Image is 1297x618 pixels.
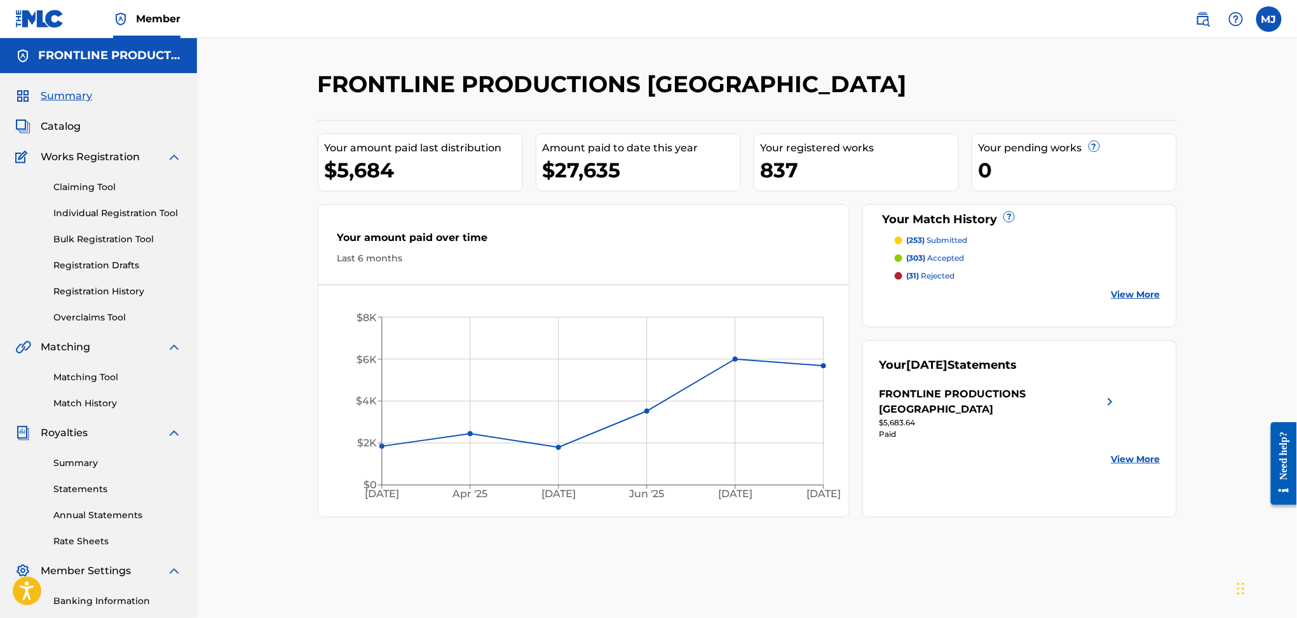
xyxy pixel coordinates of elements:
[15,48,31,64] img: Accounts
[543,156,740,184] div: $27,635
[15,88,92,104] a: SummarySummary
[628,488,664,500] tspan: Jun '25
[1089,141,1099,151] span: ?
[879,387,1103,417] div: FRONTLINE PRODUCTIONS [GEOGRAPHIC_DATA]
[53,233,182,246] a: Bulk Registration Tool
[363,479,377,491] tspan: $0
[41,425,88,441] span: Royalties
[337,230,831,252] div: Your amount paid over time
[1111,453,1160,466] a: View More
[906,252,964,264] p: accepted
[357,437,377,450] tspan: $2K
[166,425,182,441] img: expand
[53,397,182,410] a: Match History
[879,211,1160,228] div: Your Match History
[906,235,925,245] span: (253)
[325,141,522,156] div: Your amount paid last distribution
[113,11,128,27] img: Top Rightsholder
[53,285,182,298] a: Registration History
[337,252,831,265] div: Last 6 months
[41,88,92,104] span: Summary
[906,270,954,282] p: rejected
[166,563,182,579] img: expand
[1103,387,1118,417] img: right chevron icon
[357,354,377,366] tspan: $6K
[979,156,1176,184] div: 0
[41,563,131,579] span: Member Settings
[879,357,1017,374] div: Your Statements
[53,311,182,324] a: Overclaims Tool
[1004,212,1014,222] span: ?
[1237,570,1245,608] div: Drag
[1111,288,1160,301] a: View More
[761,156,958,184] div: 837
[357,312,377,324] tspan: $8K
[53,371,182,384] a: Matching Tool
[15,119,31,134] img: Catalog
[53,535,182,548] a: Rate Sheets
[543,141,740,156] div: Amount paid to date this year
[1228,11,1244,27] img: help
[906,235,967,246] p: submitted
[906,253,925,263] span: (303)
[541,488,576,500] tspan: [DATE]
[452,488,487,500] tspan: Apr '25
[136,11,180,26] span: Member
[15,340,31,355] img: Matching
[806,488,841,500] tspan: [DATE]
[1195,11,1211,27] img: search
[53,457,182,470] a: Summary
[53,483,182,496] a: Statements
[15,425,31,441] img: Royalties
[1261,412,1297,514] iframe: Resource Center
[166,340,182,355] img: expand
[906,271,919,280] span: (31)
[879,417,1118,429] div: $5,683.64
[718,488,752,500] tspan: [DATE]
[53,181,182,194] a: Claiming Tool
[15,149,32,165] img: Works Registration
[1223,6,1249,32] div: Help
[761,141,958,156] div: Your registered works
[166,149,182,165] img: expand
[38,48,182,63] h5: FRONTLINE PRODUCTIONS DETROIT
[41,340,90,355] span: Matching
[356,395,377,408] tspan: $4K
[53,207,182,220] a: Individual Registration Tool
[41,119,81,134] span: Catalog
[53,594,182,608] a: Banking Information
[15,88,31,104] img: Summary
[895,235,1160,246] a: (253) submitted
[318,70,913,99] h2: FRONTLINE PRODUCTIONS [GEOGRAPHIC_DATA]
[53,259,182,272] a: Registration Drafts
[979,141,1176,156] div: Your pending works
[1233,557,1297,618] iframe: Chat Widget
[15,119,81,134] a: CatalogCatalog
[895,252,1160,264] a: (303) accepted
[15,10,64,28] img: MLC Logo
[1256,6,1282,32] div: User Menu
[15,563,31,579] img: Member Settings
[325,156,522,184] div: $5,684
[365,488,399,500] tspan: [DATE]
[41,149,140,165] span: Works Registration
[879,429,1118,440] div: Paid
[53,509,182,522] a: Annual Statements
[906,358,947,372] span: [DATE]
[1190,6,1216,32] a: Public Search
[879,387,1118,440] a: FRONTLINE PRODUCTIONS [GEOGRAPHIC_DATA]right chevron icon$5,683.64Paid
[895,270,1160,282] a: (31) rejected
